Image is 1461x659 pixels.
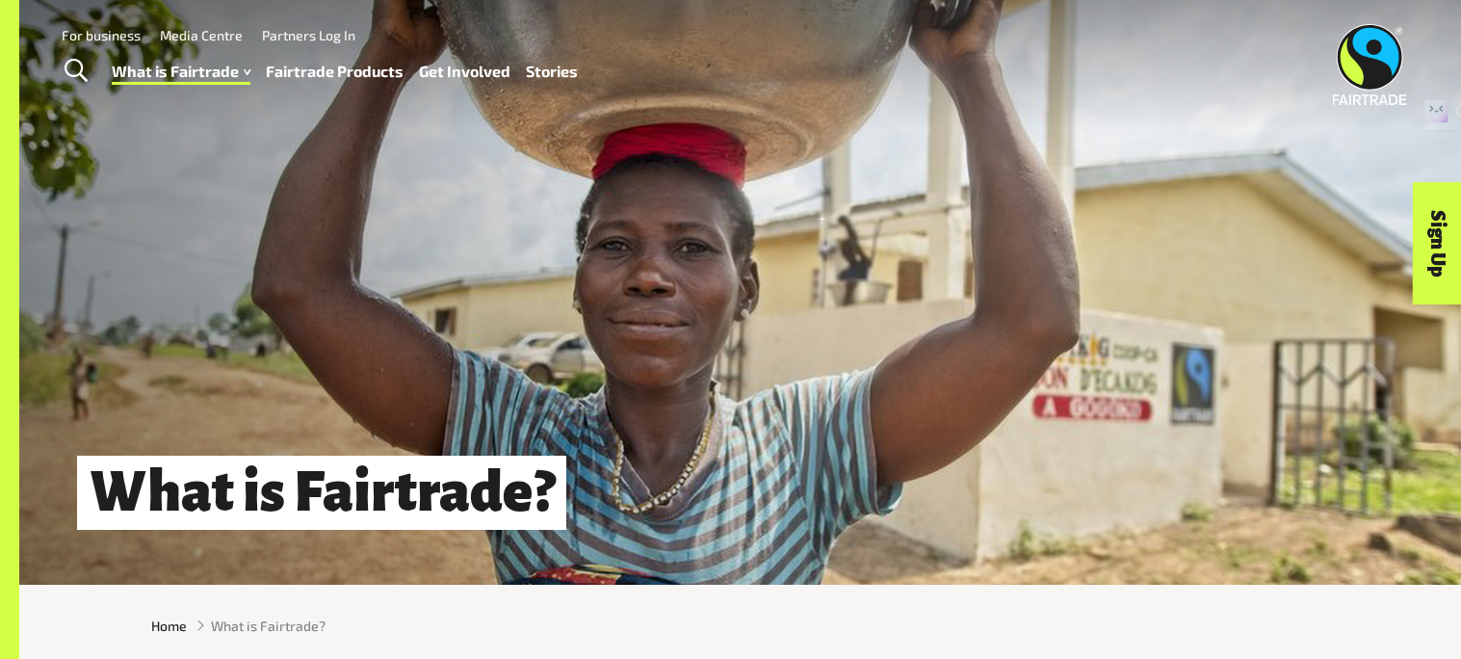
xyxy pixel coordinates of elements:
h1: What is Fairtrade? [77,456,566,530]
a: Toggle Search [52,47,99,95]
span: What is Fairtrade? [211,616,326,636]
a: What is Fairtrade [112,58,250,86]
a: Media Centre [160,27,243,43]
a: For business [62,27,141,43]
a: Get Involved [419,58,510,86]
a: Partners Log In [262,27,355,43]
img: Fairtrade Australia New Zealand logo [1333,24,1407,105]
a: Stories [526,58,578,86]
a: Fairtrade Products [266,58,404,86]
a: Home [151,616,187,636]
